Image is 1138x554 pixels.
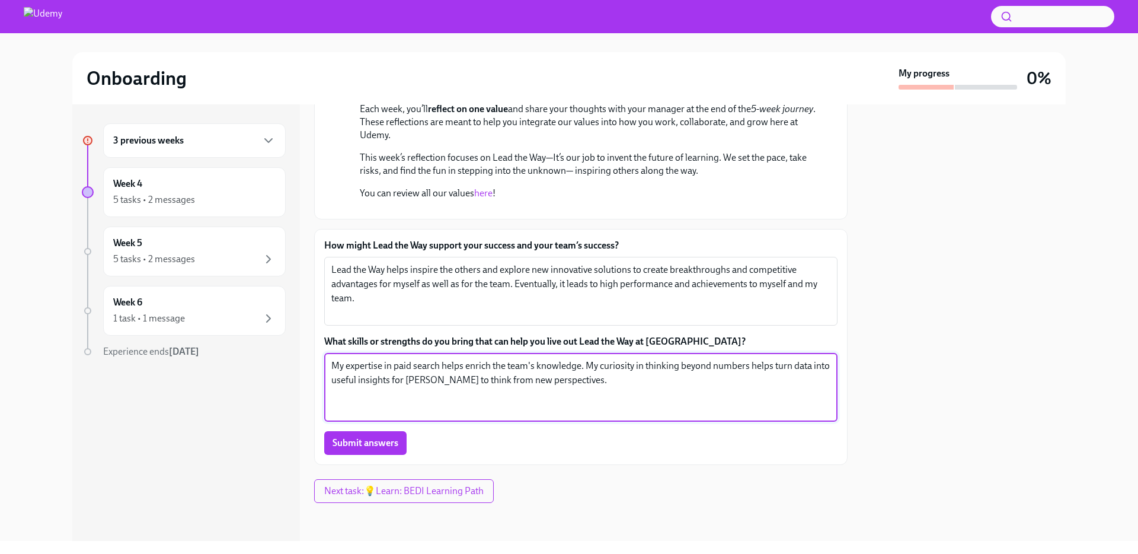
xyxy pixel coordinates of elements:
[324,239,837,252] label: How might Lead the Way support your success and your team’s success?
[428,103,508,114] strong: reflect on one value
[331,359,830,416] textarea: My expertise in paid search helps enrich the team's knowledge. My curiosity in thinking beyond nu...
[82,286,286,336] a: Week 61 task • 1 message
[113,253,195,266] div: 5 tasks • 2 messages
[1027,68,1051,89] h3: 0%
[103,123,286,158] div: 3 previous weeks
[103,346,199,357] span: Experience ends
[87,66,187,90] h2: Onboarding
[360,187,819,200] p: You can review all our values !
[113,193,195,206] div: 5 tasks • 2 messages
[333,437,398,449] span: Submit answers
[113,312,185,325] div: 1 task • 1 message
[324,335,837,348] label: What skills or strengths do you bring that can help you live out Lead the Way at [GEOGRAPHIC_DATA]?
[113,237,142,250] h6: Week 5
[899,67,950,80] strong: My progress
[82,227,286,276] a: Week 55 tasks • 2 messages
[474,187,493,199] a: here
[751,103,813,114] em: 5-week journey
[314,479,494,503] button: Next task:💡Learn: BEDI Learning Path
[360,103,819,142] p: Each week, you’ll and share your thoughts with your manager at the end of the . These reflections...
[331,263,830,320] textarea: Lead the Way helps inspire the others and explore new innovative solutions to create breakthrough...
[113,296,142,309] h6: Week 6
[360,151,819,177] p: This week’s reflection focuses on Lead the Way—It’s our job to invent the future of learning. We ...
[113,134,184,147] h6: 3 previous weeks
[113,177,142,190] h6: Week 4
[324,431,407,455] button: Submit answers
[324,485,484,497] span: Next task : 💡Learn: BEDI Learning Path
[82,167,286,217] a: Week 45 tasks • 2 messages
[169,346,199,357] strong: [DATE]
[24,7,62,26] img: Udemy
